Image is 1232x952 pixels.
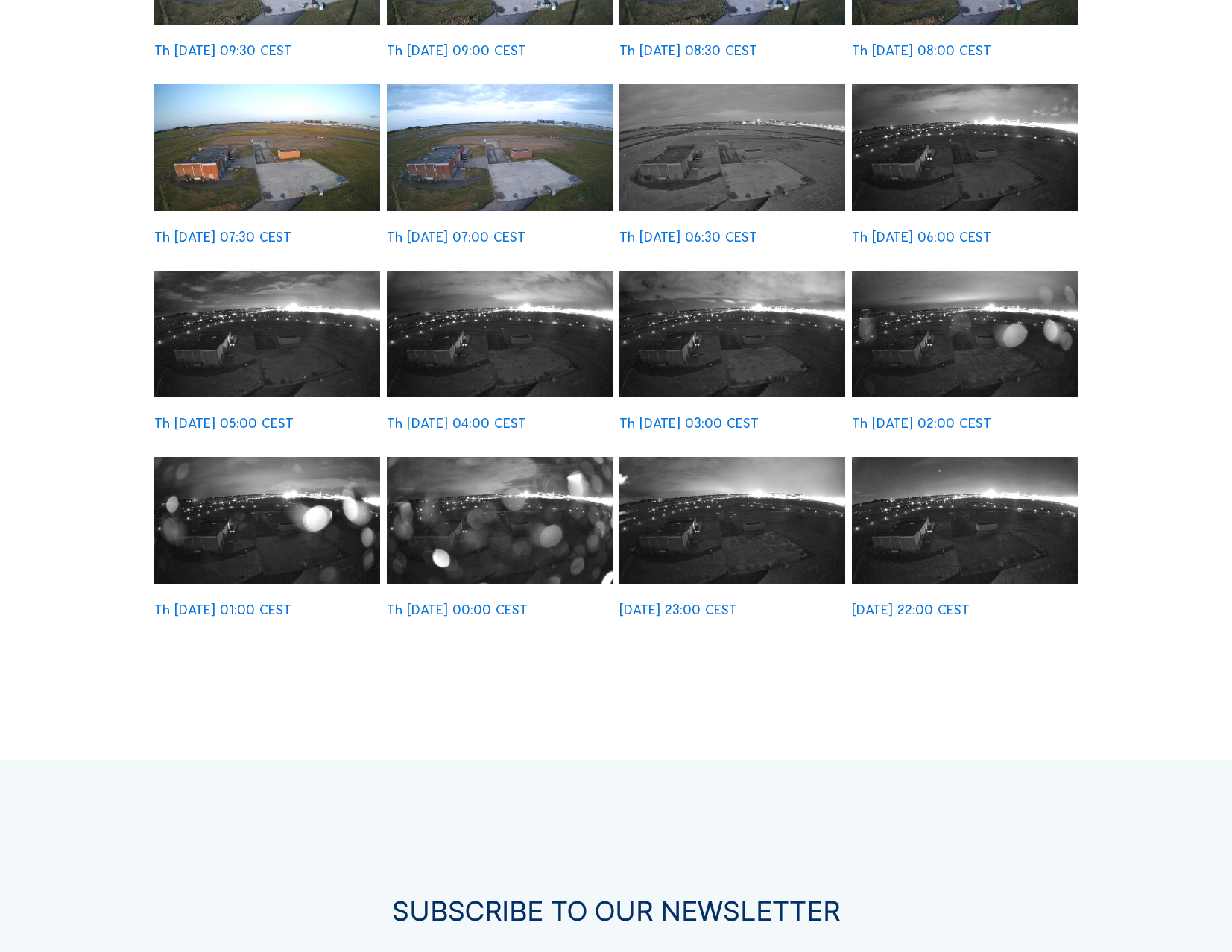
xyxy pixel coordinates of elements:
div: Th [DATE] 06:30 CEST [619,230,757,244]
img: image_52976844 [852,271,1078,398]
div: [DATE] 22:00 CEST [852,603,970,617]
img: image_52976523 [154,457,380,584]
div: Th [DATE] 04:00 CEST [387,417,526,430]
img: image_52975859 [619,457,845,584]
div: Th [DATE] 06:00 CEST [852,230,991,244]
div: Th [DATE] 00:00 CEST [387,603,528,617]
img: image_52977523 [387,271,613,398]
div: Subscribe to our newsletter [154,898,1078,924]
img: image_52976211 [387,457,613,584]
div: Th [DATE] 02:00 CEST [852,417,991,430]
img: image_52975424 [852,457,1078,584]
img: image_52979080 [619,84,845,212]
img: image_52980659 [154,84,380,212]
div: Th [DATE] 07:00 CEST [387,230,525,244]
div: Th [DATE] 07:30 CEST [154,230,291,244]
div: Th [DATE] 09:30 CEST [154,44,292,57]
img: image_52978282 [852,84,1078,212]
div: Th [DATE] 08:30 CEST [619,44,757,57]
div: [DATE] 23:00 CEST [619,603,737,617]
div: Th [DATE] 05:00 CEST [154,417,294,430]
img: image_52977956 [154,271,380,398]
div: Th [DATE] 08:00 CEST [852,44,991,57]
div: Th [DATE] 09:00 CEST [387,44,526,57]
div: Th [DATE] 01:00 CEST [154,603,291,617]
img: image_52977183 [619,271,845,398]
img: image_52979873 [387,84,613,212]
div: Th [DATE] 03:00 CEST [619,417,759,430]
